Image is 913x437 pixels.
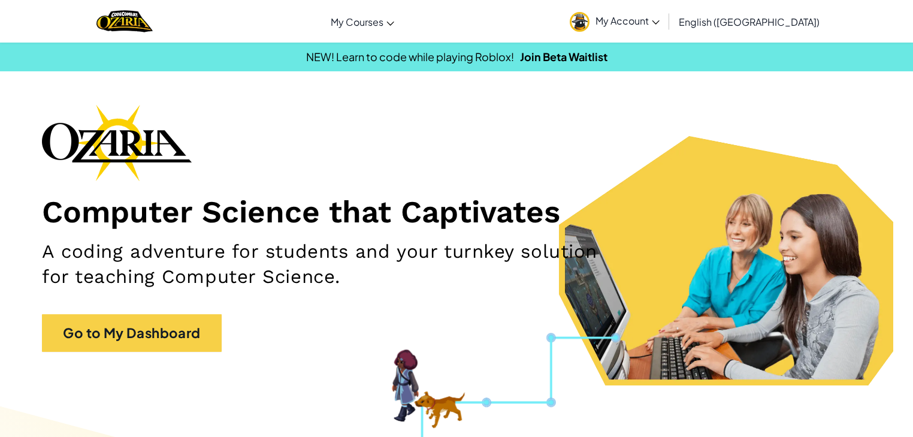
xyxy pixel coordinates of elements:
[325,5,400,38] a: My Courses
[564,2,666,40] a: My Account
[570,12,589,32] img: avatar
[306,50,514,64] span: NEW! Learn to code while playing Roblox!
[96,9,152,34] img: Home
[42,104,192,181] img: Ozaria branding logo
[595,14,660,27] span: My Account
[679,16,820,28] span: English ([GEOGRAPHIC_DATA])
[673,5,826,38] a: English ([GEOGRAPHIC_DATA])
[96,9,152,34] a: Ozaria by CodeCombat logo
[331,16,383,28] span: My Courses
[42,239,597,290] h2: A coding adventure for students and your turnkey solution for teaching Computer Science.
[42,193,871,230] h1: Computer Science that Captivates
[42,314,222,352] a: Go to My Dashboard
[520,50,607,64] a: Join Beta Waitlist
